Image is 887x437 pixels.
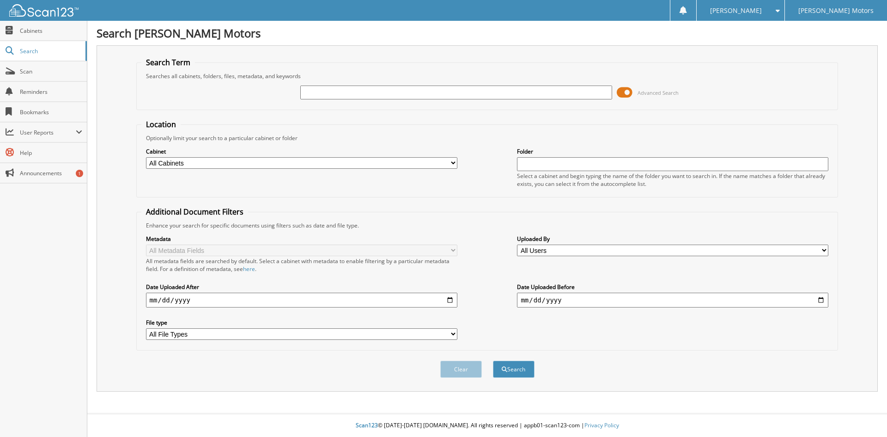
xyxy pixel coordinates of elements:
[798,8,874,13] span: [PERSON_NAME] Motors
[493,361,535,378] button: Search
[517,235,828,243] label: Uploaded By
[517,283,828,291] label: Date Uploaded Before
[20,108,82,116] span: Bookmarks
[141,222,833,229] div: Enhance your search for specific documents using filters such as date and file type.
[9,4,79,17] img: scan123-logo-white.svg
[20,27,82,35] span: Cabinets
[146,319,457,326] label: File type
[584,421,619,429] a: Privacy Policy
[146,257,457,273] div: All metadata fields are searched by default. Select a cabinet with metadata to enable filtering b...
[97,25,878,41] h1: Search [PERSON_NAME] Motors
[141,119,181,129] legend: Location
[20,169,82,177] span: Announcements
[146,148,457,155] label: Cabinet
[710,8,762,13] span: [PERSON_NAME]
[20,129,76,136] span: User Reports
[20,88,82,96] span: Reminders
[87,414,887,437] div: © [DATE]-[DATE] [DOMAIN_NAME]. All rights reserved | appb01-scan123-com |
[517,293,828,308] input: end
[141,207,248,217] legend: Additional Document Filters
[20,149,82,157] span: Help
[141,134,833,142] div: Optionally limit your search to a particular cabinet or folder
[638,89,679,96] span: Advanced Search
[76,170,83,177] div: 1
[146,235,457,243] label: Metadata
[20,68,82,75] span: Scan
[141,72,833,80] div: Searches all cabinets, folders, files, metadata, and keywords
[517,172,828,188] div: Select a cabinet and begin typing the name of the folder you want to search in. If the name match...
[146,283,457,291] label: Date Uploaded After
[20,47,81,55] span: Search
[141,57,195,68] legend: Search Term
[243,265,255,273] a: here
[356,421,378,429] span: Scan123
[146,293,457,308] input: start
[440,361,482,378] button: Clear
[517,148,828,155] label: Folder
